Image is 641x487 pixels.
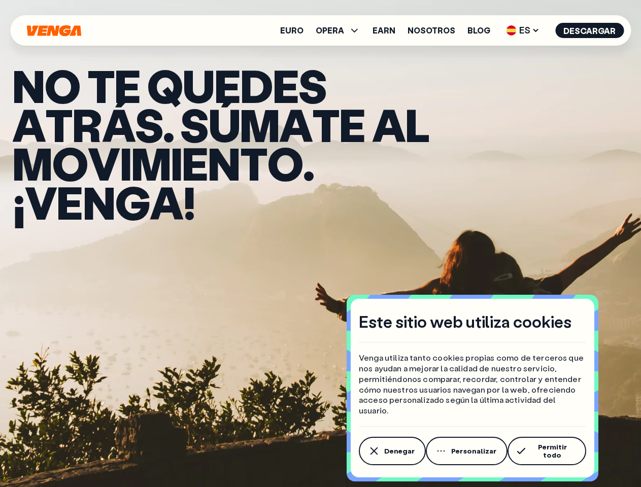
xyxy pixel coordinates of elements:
[12,183,25,222] span: ¡
[209,105,240,144] span: ú
[183,66,214,105] span: u
[555,23,624,38] button: Descargar
[72,105,102,144] span: r
[135,105,163,144] span: s
[267,144,303,183] span: o
[467,26,490,34] a: Blog
[240,144,267,183] span: t
[426,437,508,465] button: Personalizar
[240,66,273,105] span: d
[240,105,279,144] span: m
[384,447,415,455] span: Denegar
[182,144,208,183] span: e
[273,66,298,105] span: e
[502,22,543,39] span: ES
[180,105,208,144] span: S
[529,443,575,459] span: Permitir todo
[44,66,80,105] span: o
[208,144,240,183] span: n
[372,105,405,144] span: a
[12,66,44,105] span: N
[359,353,586,416] p: Venga utiliza tanto cookies propias como de terceros que nos ayudan a mejorar la calidad de nuest...
[120,144,131,183] span: i
[316,24,360,37] span: OPERA
[508,437,586,465] button: Permitir todo
[312,105,339,144] span: t
[163,105,174,144] span: .
[405,105,429,144] span: l
[83,183,115,222] span: n
[359,311,571,332] h4: Este sitio web utiliza cookies
[279,105,312,144] span: a
[56,183,82,222] span: e
[298,66,326,105] span: s
[115,183,150,222] span: g
[214,66,240,105] span: e
[25,25,82,37] svg: Inicio
[25,183,56,222] span: V
[359,437,426,465] button: Denegar
[183,183,195,222] span: !
[131,144,171,183] span: m
[45,105,72,144] span: t
[12,144,52,183] span: m
[87,66,114,105] span: t
[114,66,140,105] span: e
[102,105,135,144] span: á
[171,144,182,183] span: i
[88,144,119,183] span: v
[316,26,344,34] span: OPERA
[12,105,45,144] span: a
[373,26,395,34] a: Earn
[339,105,365,144] span: e
[280,26,303,34] a: Euro
[451,447,496,455] span: Personalizar
[52,144,88,183] span: o
[150,183,183,222] span: a
[147,66,183,105] span: q
[303,144,314,183] span: .
[506,25,516,36] img: flag-es
[408,26,455,34] a: Nosotros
